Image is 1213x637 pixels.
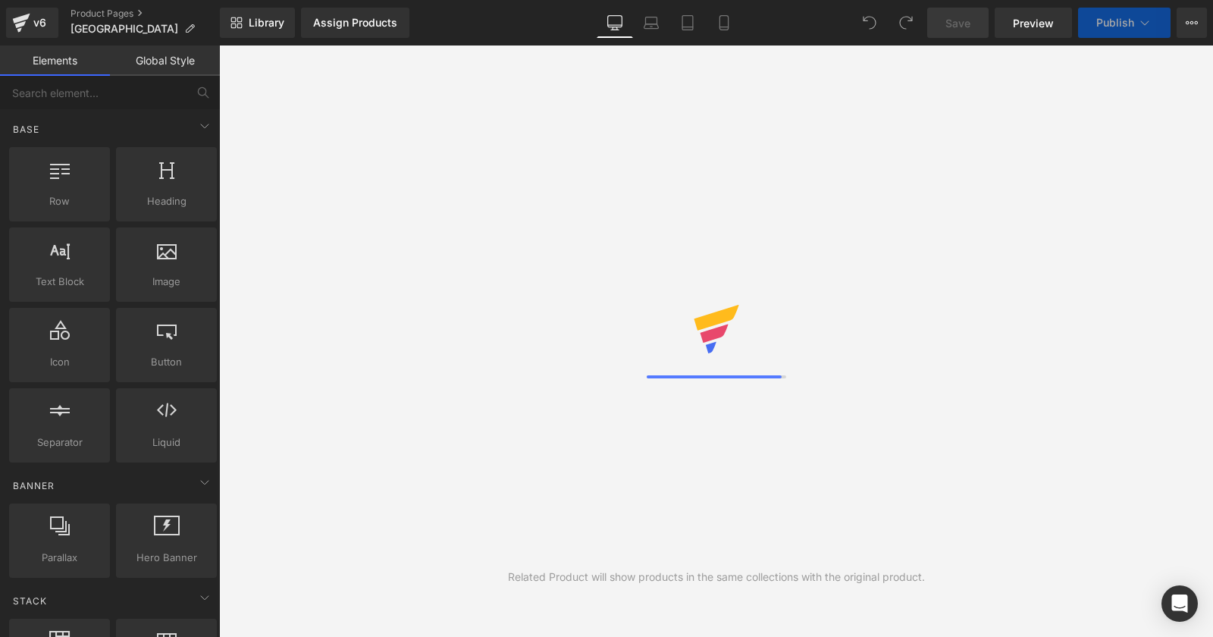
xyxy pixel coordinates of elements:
button: Publish [1078,8,1171,38]
a: Product Pages [71,8,220,20]
a: v6 [6,8,58,38]
span: Hero Banner [121,550,212,566]
div: Open Intercom Messenger [1161,585,1198,622]
a: Global Style [110,45,220,76]
span: Text Block [14,274,105,290]
div: v6 [30,13,49,33]
span: Base [11,122,41,136]
span: Liquid [121,435,212,450]
span: Separator [14,435,105,450]
a: Preview [995,8,1072,38]
button: More [1177,8,1207,38]
span: Publish [1096,17,1134,29]
span: Row [14,193,105,209]
div: Assign Products [313,17,397,29]
span: Icon [14,354,105,370]
span: Save [945,15,970,31]
span: Heading [121,193,212,209]
span: Banner [11,479,56,493]
a: Desktop [597,8,633,38]
a: Laptop [633,8,669,38]
a: Tablet [669,8,706,38]
div: Related Product will show products in the same collections with the original product. [508,569,925,585]
a: New Library [220,8,295,38]
span: Preview [1013,15,1054,31]
button: Redo [891,8,921,38]
button: Undo [854,8,885,38]
span: Stack [11,594,49,608]
span: Button [121,354,212,370]
a: Mobile [706,8,742,38]
span: Parallax [14,550,105,566]
span: Image [121,274,212,290]
span: Library [249,16,284,30]
span: [GEOGRAPHIC_DATA] [71,23,178,35]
